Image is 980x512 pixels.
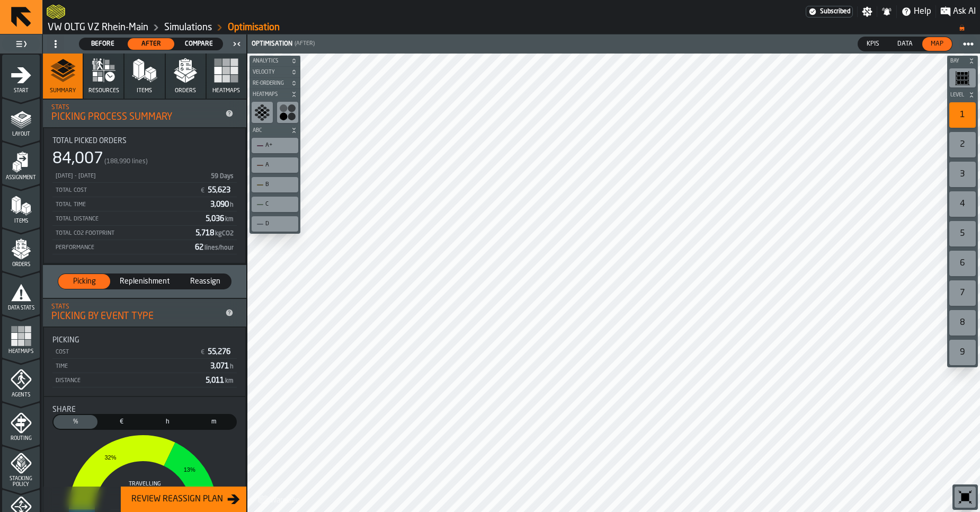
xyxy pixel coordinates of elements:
[2,98,40,140] li: menu Layout
[229,38,244,50] label: button-toggle-Close me
[947,56,978,66] button: button-
[2,175,40,181] span: Assignment
[52,345,237,359] div: StatList-item-Cost
[55,216,201,223] div: Total Distance
[230,202,234,208] span: h
[893,39,917,49] span: Data
[230,364,234,370] span: h
[952,484,978,510] div: button-toolbar-undefined
[127,493,227,506] div: Review Reassign Plan
[51,111,221,123] div: Picking Process Summary
[295,40,315,47] span: (After)
[52,169,237,183] div: StatList-item-5/31/2025 - 8/7/2025
[52,137,237,145] div: Title
[52,211,237,226] div: StatList-item-Total Distance
[52,405,237,414] div: Title
[948,58,966,64] span: Bay
[102,417,141,427] span: €
[2,476,40,488] span: Stacking Policy
[175,87,196,94] span: Orders
[947,249,978,278] div: button-toolbar-undefined
[183,276,227,287] span: Reassign
[947,308,978,338] div: button-toolbar-undefined
[100,415,144,429] div: thumb
[957,489,974,506] svg: Reset zoom and position
[58,273,111,289] label: button-switch-multi-Picking
[949,162,976,187] div: 3
[250,175,300,195] div: button-toolbar-undefined
[250,40,292,48] div: Optimisation
[201,349,204,356] span: €
[877,6,896,17] label: button-toggle-Notifications
[949,221,976,246] div: 5
[52,137,127,145] span: Total Picked Orders
[2,392,40,398] span: Agents
[953,5,976,18] span: Ask AI
[254,199,296,210] div: C
[947,160,978,189] div: button-toolbar-undefined
[111,273,179,289] label: button-switch-multi-Replenishment
[949,340,976,365] div: 9
[922,37,952,51] label: button-switch-multi-Map
[2,218,40,224] span: Items
[52,149,103,169] div: 84,007
[947,90,978,100] button: button-
[250,100,275,125] div: button-toolbar-undefined
[947,219,978,249] div: button-toolbar-undefined
[215,231,234,237] span: kgCO2
[2,305,40,311] span: Data Stats
[889,37,921,51] div: thumb
[2,272,40,314] li: menu Data Stats
[250,214,300,234] div: button-toolbar-undefined
[52,336,79,345] span: Picking
[2,262,40,268] span: Orders
[212,87,240,94] span: Heatmaps
[251,128,289,134] span: ABC
[52,405,76,414] span: Share
[806,6,853,17] a: link-to-/wh/i/44979e6c-6f66-405e-9874-c1e29f02a54a/settings/billing
[265,220,295,227] div: D
[947,189,978,219] div: button-toolbar-undefined
[52,183,237,197] div: StatList-item-Total Cost
[897,5,936,18] label: button-toggle-Help
[2,359,40,401] li: menu Agents
[51,311,221,322] div: Picking by event type
[250,89,300,100] button: button-
[947,278,978,308] div: button-toolbar-undefined
[52,336,237,345] div: Title
[2,88,40,94] span: Start
[208,348,233,356] span: 55,276
[2,446,40,488] li: menu Stacking Policy
[949,132,976,157] div: 2
[206,215,235,223] span: 5,036
[947,66,978,90] div: button-toolbar-undefined
[44,128,245,263] div: stat-Total Picked Orders
[180,39,218,49] span: Compare
[254,140,296,151] div: A+
[858,6,877,17] label: button-toggle-Settings
[2,37,40,51] label: button-toggle-Toggle Full Menu
[52,197,237,211] div: StatList-item-Total Time
[279,104,296,121] svg: show consignee
[195,244,235,251] span: 62
[926,39,948,49] span: Map
[250,56,300,66] button: button-
[265,181,295,188] div: B
[52,414,99,430] label: button-switch-multi-Share
[251,58,289,64] span: Analytics
[922,37,952,51] div: thumb
[55,349,195,356] div: Cost
[47,2,65,21] a: logo-header
[51,303,221,311] div: Stats
[79,38,127,50] div: thumb
[55,244,191,251] div: Performance
[145,414,191,430] label: button-switch-multi-Time
[250,489,309,510] a: logo-header
[250,67,300,77] button: button-
[250,155,300,175] div: button-toolbar-undefined
[52,373,237,387] div: StatList-item-Distance
[2,142,40,184] li: menu Assignment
